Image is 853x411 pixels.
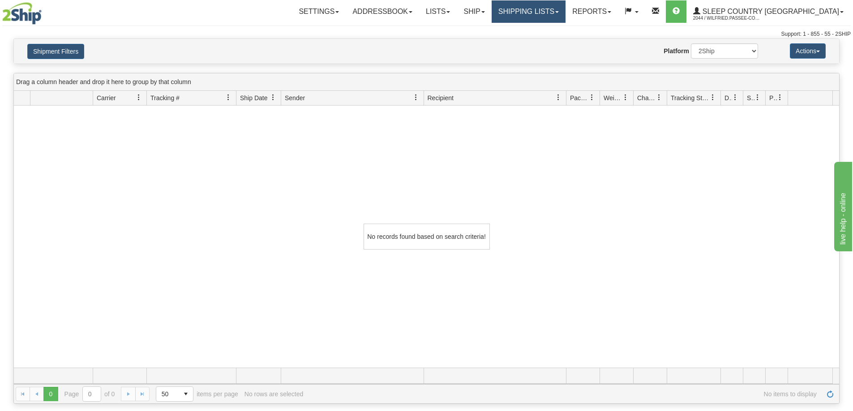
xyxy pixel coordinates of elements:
a: Pickup Status filter column settings [772,90,788,105]
span: items per page [156,386,238,402]
span: Pickup Status [769,93,777,102]
a: Sender filter column settings [408,90,424,105]
span: Page 0 [43,387,58,401]
div: grid grouping header [14,73,839,91]
span: 50 [162,390,173,398]
span: Delivery Status [724,93,732,102]
span: Ship Date [240,93,267,102]
iframe: chat widget [832,160,852,251]
a: Delivery Status filter column settings [728,90,743,105]
a: Reports [566,0,618,23]
a: Shipment Issues filter column settings [750,90,765,105]
a: Ship Date filter column settings [266,90,281,105]
a: Packages filter column settings [584,90,600,105]
span: Charge [637,93,656,102]
label: Platform [664,47,689,55]
span: Page sizes drop down [156,386,193,402]
a: Shipping lists [492,0,566,23]
img: logo2044.jpg [2,2,42,25]
span: Tracking Status [671,93,710,102]
div: No records found based on search criteria! [364,224,490,250]
a: Tracking # filter column settings [221,90,236,105]
a: Weight filter column settings [618,90,633,105]
a: Settings [292,0,346,23]
span: Sleep Country [GEOGRAPHIC_DATA] [700,8,839,15]
a: Charge filter column settings [652,90,667,105]
div: No rows are selected [244,390,304,398]
a: Tracking Status filter column settings [705,90,720,105]
button: Actions [790,43,826,59]
span: Shipment Issues [747,93,754,102]
span: Weight [604,93,622,102]
a: Ship [457,0,491,23]
span: Carrier [97,93,116,102]
span: Recipient [428,93,454,102]
a: Sleep Country [GEOGRAPHIC_DATA] 2044 / Wilfried.Passee-Coutrin [686,0,850,23]
a: Addressbook [346,0,419,23]
a: Refresh [823,387,837,401]
span: select [179,387,193,401]
a: Recipient filter column settings [551,90,566,105]
button: Shipment Filters [27,44,84,59]
a: Carrier filter column settings [131,90,146,105]
span: Page of 0 [64,386,115,402]
span: No items to display [309,390,817,398]
div: Support: 1 - 855 - 55 - 2SHIP [2,30,851,38]
span: Packages [570,93,589,102]
div: live help - online [7,5,83,16]
span: 2044 / Wilfried.Passee-Coutrin [693,14,760,23]
span: Tracking # [150,93,180,102]
a: Lists [419,0,457,23]
span: Sender [285,93,305,102]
